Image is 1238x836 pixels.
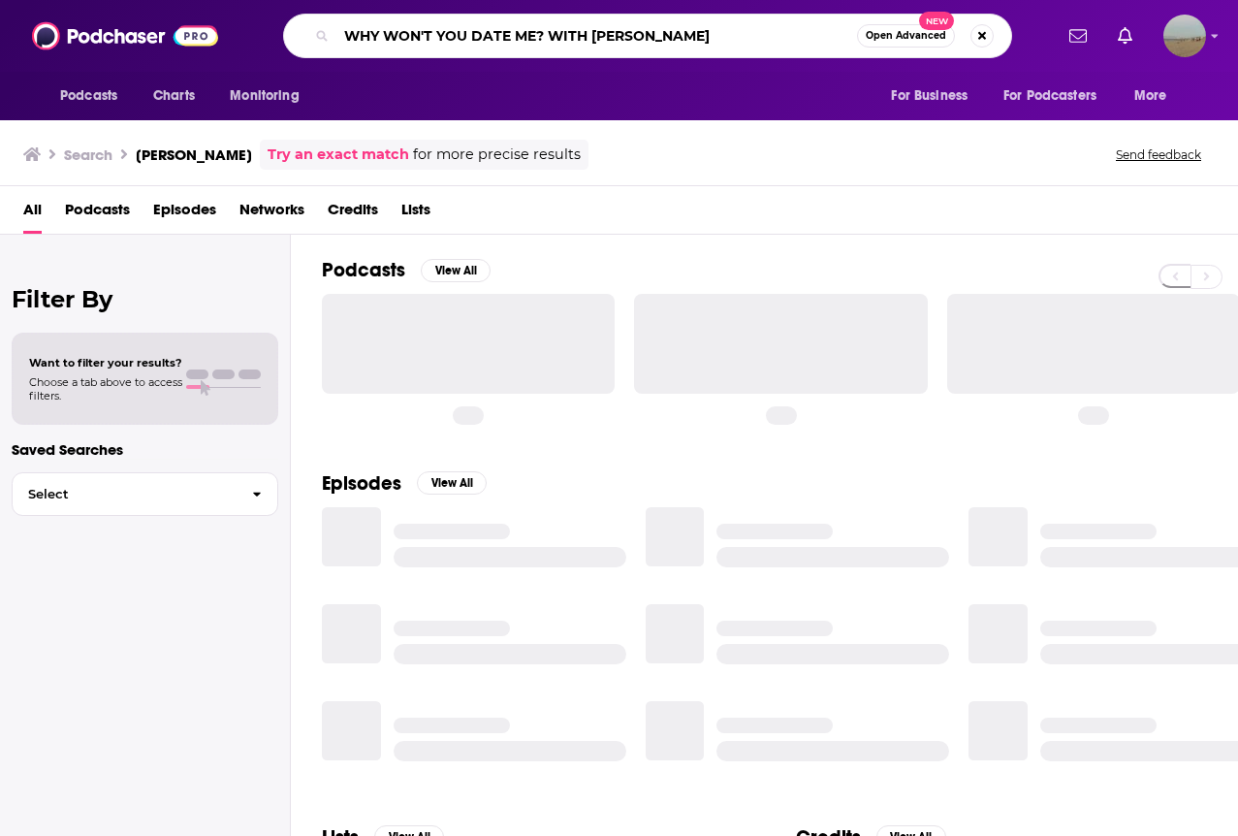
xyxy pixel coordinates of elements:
a: Lists [401,194,430,234]
a: Podcasts [65,194,130,234]
span: for more precise results [413,144,581,166]
span: More [1134,82,1167,110]
span: Monitoring [230,82,299,110]
button: open menu [1121,78,1191,114]
a: Try an exact match [268,144,409,166]
button: View All [421,259,491,282]
h3: Search [64,145,112,164]
button: open menu [47,78,143,114]
p: Saved Searches [12,440,278,459]
button: open menu [991,78,1125,114]
h2: Filter By [12,285,278,313]
img: Podchaser - Follow, Share and Rate Podcasts [32,17,218,54]
a: Networks [239,194,304,234]
a: PodcastsView All [322,258,491,282]
span: Select [13,488,237,500]
a: Episodes [153,194,216,234]
a: Show notifications dropdown [1110,19,1140,52]
span: Want to filter your results? [29,356,182,370]
a: All [23,194,42,234]
button: View All [417,471,487,495]
button: open menu [877,78,992,114]
span: Open Advanced [866,31,946,41]
h2: Episodes [322,471,401,496]
span: Logged in as shenderson [1163,15,1206,57]
a: Show notifications dropdown [1062,19,1095,52]
div: Search podcasts, credits, & more... [283,14,1012,58]
button: open menu [216,78,324,114]
h2: Podcasts [322,258,405,282]
span: Choose a tab above to access filters. [29,375,182,402]
span: For Podcasters [1003,82,1096,110]
button: Show profile menu [1163,15,1206,57]
a: EpisodesView All [322,471,487,496]
button: Open AdvancedNew [857,24,955,48]
a: Charts [141,78,206,114]
span: New [919,12,954,30]
button: Select [12,472,278,516]
span: Podcasts [60,82,117,110]
input: Search podcasts, credits, & more... [336,20,857,51]
button: Send feedback [1110,146,1207,163]
img: User Profile [1163,15,1206,57]
span: For Business [891,82,968,110]
h3: [PERSON_NAME] [136,145,252,164]
a: Credits [328,194,378,234]
span: Charts [153,82,195,110]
